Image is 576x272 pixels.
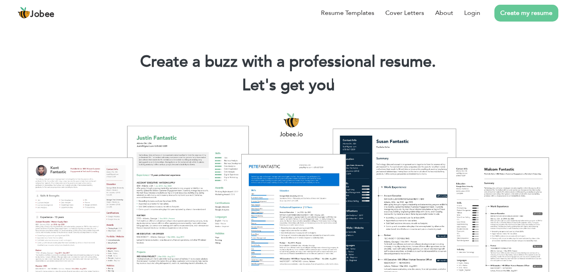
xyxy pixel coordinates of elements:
a: About [435,8,453,18]
img: jobee.io [18,7,30,19]
a: Login [464,8,480,18]
a: Cover Letters [385,8,424,18]
a: Jobee [18,7,55,19]
span: get you [281,74,335,96]
h2: Let's [12,75,564,96]
span: Jobee [30,10,55,19]
a: Create my resume [494,5,558,22]
span: | [331,74,334,96]
a: Resume Templates [321,8,374,18]
h1: Create a buzz with a professional resume. [12,52,564,72]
